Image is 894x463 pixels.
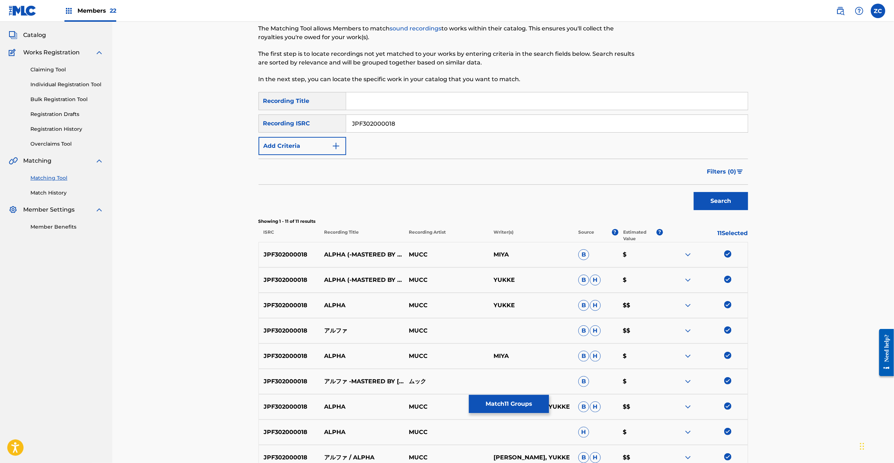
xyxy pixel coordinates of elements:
[30,66,104,74] a: Claiming Tool
[489,453,574,462] p: [PERSON_NAME], YUKKE
[319,352,404,360] p: ALPHA
[404,326,489,335] p: MUCC
[656,229,663,235] span: ?
[855,7,864,15] img: help
[319,229,404,242] p: Recording Title
[724,250,731,258] img: deselect
[684,453,692,462] img: expand
[319,250,404,259] p: ALPHA (-MASTERED BY [PERSON_NAME]-)
[259,24,635,42] p: The Matching Tool allows Members to match to works within their catalog. This ensures you'll coll...
[259,50,635,67] p: The first step is to locate recordings not yet matched to your works by entering criteria in the ...
[95,157,104,165] img: expand
[259,137,346,155] button: Add Criteria
[590,300,601,311] span: H
[618,352,663,360] p: $
[852,4,866,18] div: Help
[860,435,864,457] div: Drag
[319,276,404,284] p: ALPHA (-MASTERED BY [PERSON_NAME]-)
[404,276,489,284] p: MUCC
[404,453,489,462] p: MUCC
[95,205,104,214] img: expand
[23,157,51,165] span: Matching
[404,377,489,386] p: ムック
[332,142,340,150] img: 9d2ae6d4665cec9f34b9.svg
[9,31,46,39] a: CatalogCatalog
[724,352,731,359] img: deselect
[9,5,37,16] img: MLC Logo
[390,25,442,32] a: sound recordings
[684,276,692,284] img: expand
[618,301,663,310] p: $$
[404,352,489,360] p: MUCC
[684,301,692,310] img: expand
[871,4,885,18] div: User Menu
[489,352,574,360] p: MIYA
[684,352,692,360] img: expand
[618,326,663,335] p: $$
[259,453,320,462] p: JPF302000018
[259,218,748,225] p: Showing 1 - 11 of 11 results
[618,276,663,284] p: $
[618,250,663,259] p: $
[404,250,489,259] p: MUCC
[9,205,17,214] img: Member Settings
[612,229,618,235] span: ?
[9,13,53,22] a: SummarySummary
[30,125,104,133] a: Registration History
[684,250,692,259] img: expand
[684,326,692,335] img: expand
[319,402,404,411] p: ALPHA
[489,250,574,259] p: MIYA
[578,427,589,438] span: H
[874,324,894,382] iframe: Resource Center
[259,250,320,259] p: JPF302000018
[9,157,18,165] img: Matching
[64,7,73,15] img: Top Rightsholders
[259,92,748,214] form: Search Form
[618,377,663,386] p: $
[259,377,320,386] p: JPF302000018
[724,377,731,384] img: deselect
[663,229,748,242] p: 11 Selected
[833,4,848,18] a: Public Search
[707,167,736,176] span: Filters ( 0 )
[578,275,589,285] span: B
[469,395,549,413] button: Match11 Groups
[724,301,731,308] img: deselect
[319,301,404,310] p: ALPHA
[23,31,46,39] span: Catalog
[578,351,589,362] span: B
[404,428,489,437] p: MUCC
[259,229,319,242] p: ISRC
[489,301,574,310] p: YUKKE
[259,402,320,411] p: JPF302000018
[858,428,894,463] iframe: Chat Widget
[319,326,404,335] p: アルファ
[110,7,116,14] span: 22
[30,140,104,148] a: Overclaims Tool
[404,402,489,411] p: MUCC
[623,229,656,242] p: Estimated Value
[259,75,635,84] p: In the next step, you can locate the specific work in your catalog that you want to match.
[590,325,601,336] span: H
[259,326,320,335] p: JPF302000018
[694,192,748,210] button: Search
[259,276,320,284] p: JPF302000018
[578,452,589,463] span: B
[319,428,404,437] p: ALPHA
[30,223,104,231] a: Member Benefits
[77,7,116,15] span: Members
[259,301,320,310] p: JPF302000018
[684,428,692,437] img: expand
[30,81,104,88] a: Individual Registration Tool
[684,402,692,411] img: expand
[836,7,845,15] img: search
[724,428,731,435] img: deselect
[30,96,104,103] a: Bulk Registration Tool
[737,170,743,174] img: filter
[404,229,489,242] p: Recording Artist
[684,377,692,386] img: expand
[578,229,594,242] p: Source
[23,205,75,214] span: Member Settings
